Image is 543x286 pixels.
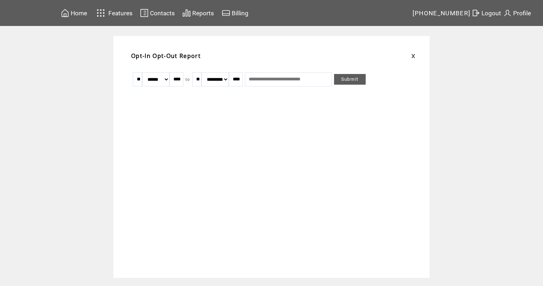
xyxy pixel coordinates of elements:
img: contacts.svg [140,9,149,17]
span: Features [108,10,133,17]
span: to [186,77,190,82]
span: Reports [192,10,214,17]
a: Home [60,7,88,18]
a: Profile [502,7,532,18]
img: chart.svg [182,9,191,17]
span: Billing [232,10,248,17]
span: Logout [482,10,501,17]
a: Billing [221,7,249,18]
span: Opt-In Opt-Out Report [131,52,201,60]
img: profile.svg [503,9,512,17]
img: exit.svg [472,9,480,17]
img: creidtcard.svg [222,9,230,17]
a: Features [93,6,134,20]
img: home.svg [61,9,69,17]
a: Reports [181,7,215,18]
span: Home [71,10,87,17]
span: Contacts [150,10,175,17]
span: Profile [513,10,531,17]
span: [PHONE_NUMBER] [413,10,471,17]
img: features.svg [95,7,107,19]
a: Contacts [139,7,176,18]
a: Submit [334,74,366,85]
a: Logout [471,7,502,18]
